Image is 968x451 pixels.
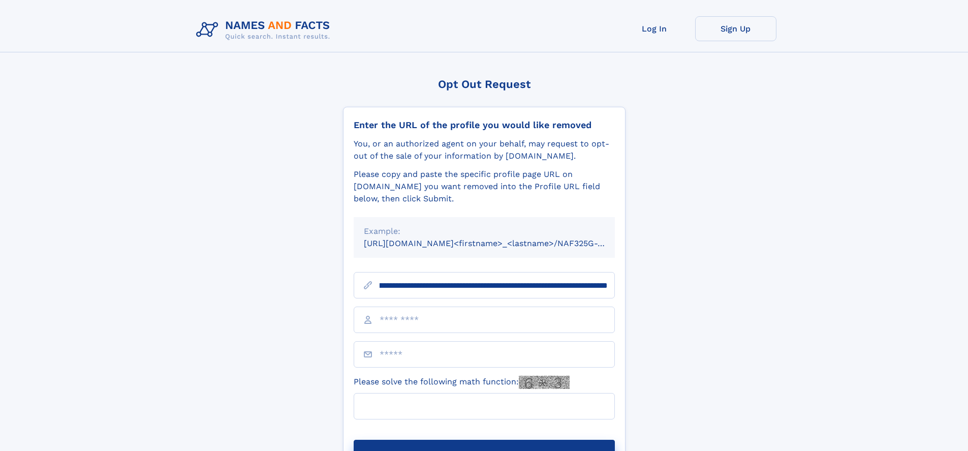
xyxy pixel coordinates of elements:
[354,376,570,389] label: Please solve the following math function:
[354,138,615,162] div: You, or an authorized agent on your behalf, may request to opt-out of the sale of your informatio...
[354,168,615,205] div: Please copy and paste the specific profile page URL on [DOMAIN_NAME] you want removed into the Pr...
[614,16,695,41] a: Log In
[354,119,615,131] div: Enter the URL of the profile you would like removed
[364,225,605,237] div: Example:
[695,16,776,41] a: Sign Up
[343,78,626,91] div: Opt Out Request
[364,238,634,248] small: [URL][DOMAIN_NAME]<firstname>_<lastname>/NAF325G-xxxxxxxx
[192,16,338,44] img: Logo Names and Facts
